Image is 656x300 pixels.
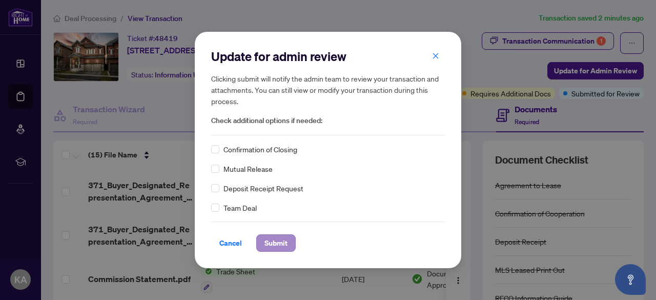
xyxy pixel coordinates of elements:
[211,115,445,127] span: Check additional options if needed:
[223,183,303,194] span: Deposit Receipt Request
[615,264,646,295] button: Open asap
[211,48,445,65] h2: Update for admin review
[264,235,288,251] span: Submit
[211,73,445,107] h5: Clicking submit will notify the admin team to review your transaction and attachments. You can st...
[219,235,242,251] span: Cancel
[223,144,297,155] span: Confirmation of Closing
[211,234,250,252] button: Cancel
[223,202,257,213] span: Team Deal
[256,234,296,252] button: Submit
[223,163,273,174] span: Mutual Release
[432,52,439,59] span: close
